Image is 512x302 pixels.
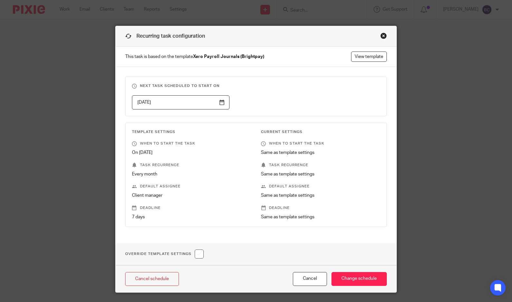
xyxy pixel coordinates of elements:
[132,171,251,177] p: Every month
[293,272,327,286] button: Cancel
[125,33,205,40] h1: Recurring task configuration
[261,205,380,211] p: Deadline
[132,163,251,168] p: Task recurrence
[132,214,251,220] p: 7 days
[125,250,204,259] h1: Override Template Settings
[261,171,380,177] p: Same as template settings
[132,184,251,189] p: Default assignee
[261,141,380,146] p: When to start the task
[132,192,251,199] p: Client manager
[331,272,387,286] input: Change schedule
[261,129,380,135] h3: Current Settings
[125,272,179,286] a: Cancel schedule
[261,192,380,199] p: Same as template settings
[380,33,387,39] div: Close this dialog window
[132,129,251,135] h3: Template Settings
[132,83,380,89] h3: Next task scheduled to start on
[351,52,387,62] a: View template
[261,163,380,168] p: Task recurrence
[132,141,251,146] p: When to start the task
[261,184,380,189] p: Default assignee
[193,54,264,59] strong: Xero Payroll Journals (Brightpay)
[125,53,264,60] span: This task is based on the template
[261,214,380,220] p: Same as template settings
[132,205,251,211] p: Deadline
[261,149,380,156] p: Same as template settings
[132,149,251,156] p: On [DATE]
